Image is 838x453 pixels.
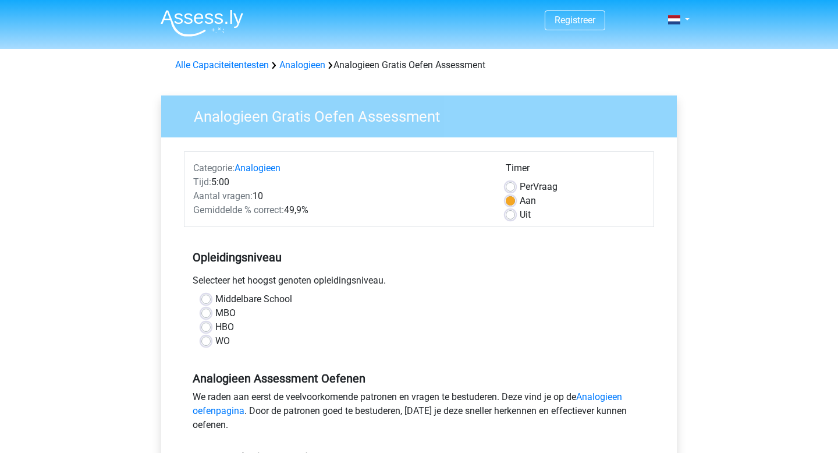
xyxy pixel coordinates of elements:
a: Analogieen [279,59,325,70]
div: 10 [184,189,497,203]
label: Uit [520,208,531,222]
div: 49,9% [184,203,497,217]
a: Analogieen [235,162,280,174]
label: Vraag [520,180,558,194]
img: Assessly [161,9,243,37]
span: Aantal vragen: [193,190,253,201]
label: HBO [215,320,234,334]
div: 5:00 [184,175,497,189]
h3: Analogieen Gratis Oefen Assessment [180,103,668,126]
label: Aan [520,194,536,208]
span: Per [520,181,533,192]
label: MBO [215,306,236,320]
div: Analogieen Gratis Oefen Assessment [171,58,667,72]
span: Categorie: [193,162,235,174]
div: Selecteer het hoogst genoten opleidingsniveau. [184,274,654,292]
span: Tijd: [193,176,211,187]
span: Gemiddelde % correct: [193,204,284,215]
a: Registreer [555,15,595,26]
div: Timer [506,161,645,180]
h5: Analogieen Assessment Oefenen [193,371,645,385]
h5: Opleidingsniveau [193,246,645,269]
label: WO [215,334,230,348]
label: Middelbare School [215,292,292,306]
a: Alle Capaciteitentesten [175,59,269,70]
div: We raden aan eerst de veelvoorkomende patronen en vragen te bestuderen. Deze vind je op de . Door... [184,390,654,437]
